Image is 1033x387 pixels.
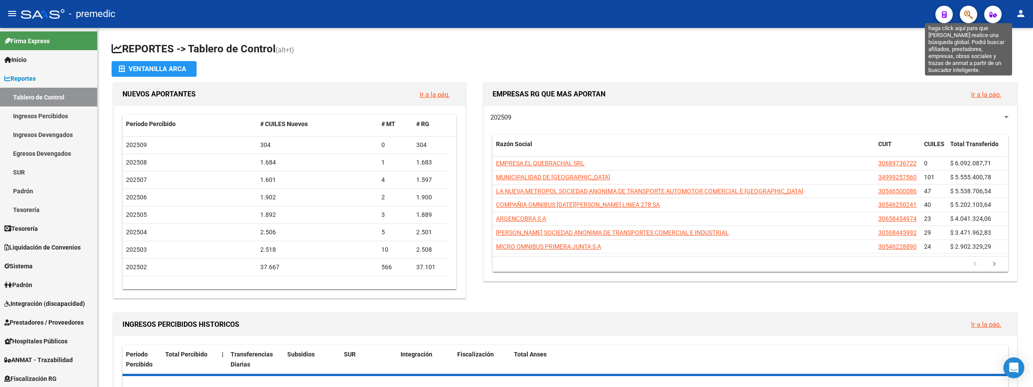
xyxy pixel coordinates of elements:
button: Ir a la pág. [413,86,457,103]
datatable-header-cell: Período Percibido [122,345,162,374]
span: 101 [924,174,934,181]
span: (alt+t) [275,46,294,54]
div: 2.518 [260,245,374,255]
datatable-header-cell: Fiscalización [454,345,510,374]
span: MICRO OMNIBUS PRIMERA JUNTA S A [496,243,601,250]
datatable-header-cell: Transferencias Diarias [227,345,284,374]
span: Total Anses [514,351,547,358]
span: Firma Express [4,36,50,46]
div: 1.892 [260,210,374,220]
span: 202509 [126,141,147,148]
span: [PERSON_NAME] SOCIEDAD ANONIMA DE TRANSPORTES COMERCIAL E INDUSTRIAL [496,229,729,236]
span: INGRESOS PERCIBIDOS HISTORICOS [122,320,239,329]
span: ARGENCOBRA S A [496,215,546,222]
div: 304 [260,140,374,150]
datatable-header-cell: Total Transferido [947,135,1008,164]
span: $ 5.538.706,54 [950,188,991,195]
datatable-header-cell: Subsidios [284,345,340,374]
span: - premedic [69,4,116,24]
div: 0 [381,140,409,150]
div: 1 [381,158,409,168]
div: 5 [381,227,409,237]
div: 1.889 [416,210,444,220]
span: 34999257560 [878,174,917,181]
div: 10 [381,245,409,255]
span: $ 4.041.324,06 [950,215,991,222]
span: 202502 [126,264,147,271]
span: Total Transferido [950,140,999,147]
span: EMPRESA EL QUEBRACHAL SRL [496,160,584,167]
datatable-header-cell: # RG [413,115,448,134]
datatable-header-cell: # MT [378,115,413,134]
span: 202507 [126,176,147,183]
span: 30546250241 [878,201,917,208]
span: 202506 [126,194,147,201]
span: # CUILES Nuevos [260,120,308,127]
div: 2.506 [260,227,374,237]
span: CUIT [878,140,892,147]
datatable-header-cell: CUILES [921,135,947,164]
span: SUR [344,351,356,358]
span: MUNICIPALIDAD DE [GEOGRAPHIC_DATA] [496,174,610,181]
span: 202505 [126,211,147,218]
span: NUEVOS APORTANTES [122,90,196,98]
span: $ 2.902.329,29 [950,243,991,250]
span: Tesorería [4,224,38,233]
span: 23 [924,215,931,222]
datatable-header-cell: Integración [397,345,454,374]
span: ANMAT - Trazabilidad [4,355,73,365]
span: $ 5.555.400,78 [950,174,991,181]
span: 30658454974 [878,215,917,222]
h1: REPORTES -> Tablero de Control [112,42,1019,57]
button: Ir a la pág. [964,86,1008,103]
span: Subsidios [287,351,315,358]
div: Open Intercom Messenger [1003,357,1024,378]
span: 202509 [490,113,511,121]
span: Prestadores / Proveedores [4,318,84,327]
div: 566 [381,262,409,272]
span: $ 6.092.087,71 [950,160,991,167]
span: 47 [924,188,931,195]
div: 3 [381,210,409,220]
span: $ 5.202.103,64 [950,201,991,208]
span: Período Percibido [126,351,153,368]
span: 30546500086 [878,188,917,195]
span: 30568445992 [878,229,917,236]
button: Ventanilla ARCA [112,61,197,77]
span: CUILES [924,140,945,147]
a: Ir a la pág. [971,91,1001,99]
div: 1.683 [416,158,444,168]
span: Fiscalización [457,351,494,358]
datatable-header-cell: # CUILES Nuevos [257,115,378,134]
div: 2.501 [416,227,444,237]
div: 1.684 [260,158,374,168]
span: Total Percibido [165,351,207,358]
span: COMPAÑIA OMNIBUS [DATE][PERSON_NAME] LINEA 278 SA [496,201,660,208]
div: Ventanilla ARCA [119,61,190,77]
datatable-header-cell: SUR [340,345,397,374]
span: Padrón [4,280,32,290]
div: 304 [416,140,444,150]
a: Ir a la pág. [420,91,450,99]
div: 2 [381,192,409,202]
span: $ 3.471.962,83 [950,229,991,236]
span: EMPRESAS RG QUE MAS APORTAN [493,90,605,98]
div: 37.667 [260,262,374,272]
span: Reportes [4,74,36,83]
span: 24 [924,243,931,250]
span: Período Percibido [126,120,176,127]
span: 29 [924,229,931,236]
a: go to next page [986,260,1002,269]
datatable-header-cell: Total Anses [510,345,999,374]
span: LA NUEVA METROPOL SOCIEDAD ANONIMA DE TRANSPORTE AUTOMOTOR COMERCIAL E [GEOGRAPHIC_DATA] [496,188,803,195]
span: Sistema [4,261,33,271]
span: Integración (discapacidad) [4,299,85,308]
mat-icon: menu [7,8,17,19]
button: Ir a la pág. [964,316,1008,332]
span: Inicio [4,55,27,65]
datatable-header-cell: | [218,345,227,374]
span: 202508 [126,159,147,166]
span: 40 [924,201,931,208]
span: # MT [381,120,395,127]
div: 1.597 [416,175,444,185]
